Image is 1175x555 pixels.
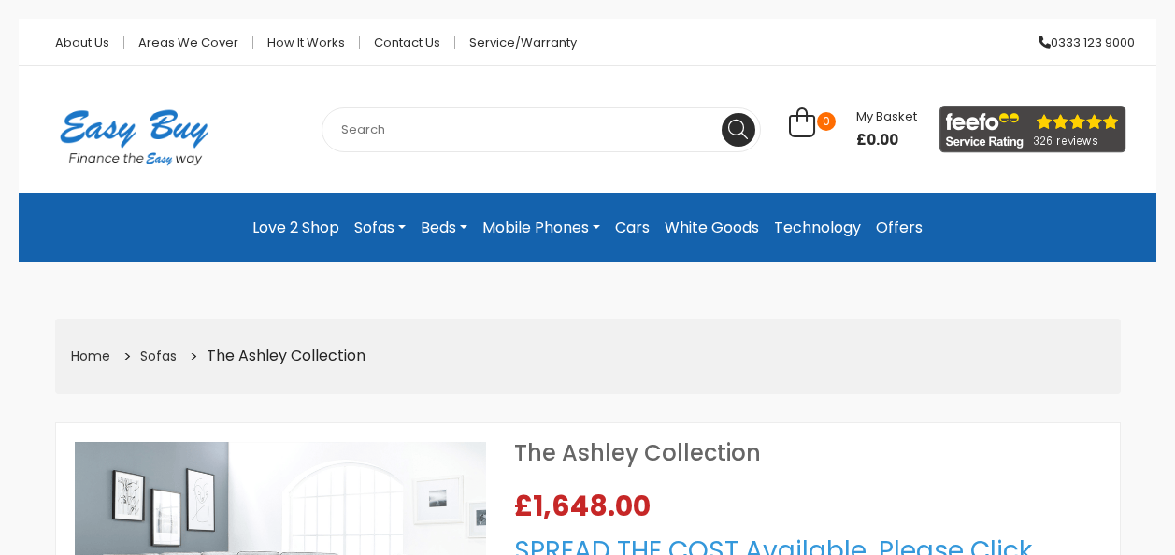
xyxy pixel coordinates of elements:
a: Sofas [347,208,413,248]
span: My Basket [856,107,917,125]
h1: The Ashley Collection [514,442,1101,464]
a: Mobile Phones [475,208,608,248]
a: Areas we cover [124,36,253,49]
a: Service/Warranty [455,36,577,49]
a: Love 2 Shop [245,208,347,248]
a: Contact Us [360,36,455,49]
a: 0333 123 9000 [1025,36,1135,49]
a: Technology [767,208,868,248]
a: About Us [41,36,124,49]
span: 0 [817,112,836,131]
a: Sofas [140,347,177,365]
a: Offers [868,208,930,248]
a: How it works [253,36,360,49]
a: Home [71,347,110,365]
span: £0.00 [856,129,917,151]
a: Cars [608,208,657,248]
a: White Goods [657,208,767,248]
a: 0 My Basket £0.00 [789,118,917,139]
img: Easy Buy [41,85,227,190]
img: feefo_logo [939,106,1126,153]
span: £1,648.00 [514,492,658,520]
a: Beds [413,208,475,248]
input: Search [322,107,761,152]
li: The Ashley Collection [183,342,367,371]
